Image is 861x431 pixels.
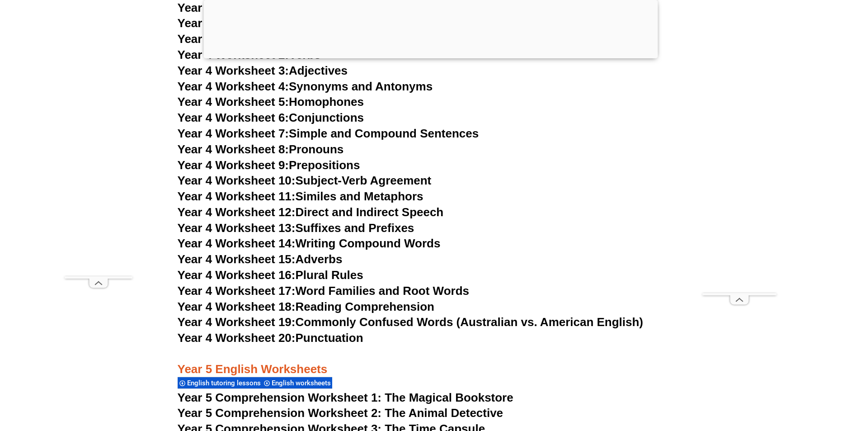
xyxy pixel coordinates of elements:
a: Year 4 Comprehension Worksheet 19: The Inventor's Workshop [178,1,532,14]
a: Year 4 Worksheet 17:Word Families and Root Words [178,284,469,298]
span: Year 4 Worksheet 19: [178,315,296,329]
a: Year 5 Comprehension Worksheet 2: The Animal Detective [178,406,503,420]
span: Year 4 Worksheet 7: [178,127,289,140]
a: Year 4 Worksheet 13:Suffixes and Prefixes [178,221,414,235]
iframe: Chat Widget [710,329,861,431]
span: Year 4 Worksheet 3: [178,64,289,77]
a: Year 4 Worksheet 19:Commonly Confused Words (Australian vs. American English) [178,315,644,329]
div: English tutoring lessons [178,377,262,389]
span: Year 4 Worksheet 17: [178,284,296,298]
h3: Year 5 English Worksheets [178,346,684,377]
span: Year 4 Worksheet 11: [178,189,296,203]
span: Year 4 Worksheet 14: [178,237,296,250]
iframe: Advertisement [702,22,776,293]
span: Year 4 Worksheet 10: [178,174,296,187]
a: Year 4 Worksheet 18:Reading Comprehension [178,300,434,313]
a: Year 4 Worksheet 1:Nouns [178,32,325,46]
span: Year 4 Worksheet 13: [178,221,296,235]
a: Year 5 Comprehension Worksheet 1: The Magical Bookstore [178,391,513,404]
span: Year 4 Worksheet 16: [178,268,296,282]
span: Year 4 Worksheet 2: [178,48,289,62]
a: Year 4 Worksheet 15:Adverbs [178,252,343,266]
span: Year 4 Worksheet 8: [178,142,289,156]
span: Year 4 Worksheet 4: [178,80,289,93]
span: Year 4 Worksheet 15: [178,252,296,266]
a: Year 4 Worksheet 10:Subject-Verb Agreement [178,174,432,187]
a: Year 4 Worksheet 8:Pronouns [178,142,344,156]
span: Year 4 Worksheet 5: [178,95,289,109]
a: Year 4 Worksheet 9:Prepositions [178,158,360,172]
a: Year 4 Worksheet 11:Similes and Metaphors [178,189,423,203]
span: Year 4 Worksheet 1: [178,32,289,46]
a: Year 4 Worksheet 5:Homophones [178,95,364,109]
a: Year 4 Worksheet 12:Direct and Indirect Speech [178,205,444,219]
a: Year 4 Worksheet 7:Simple and Compound Sentences [178,127,479,140]
a: Year 4 Worksheet 16:Plural Rules [178,268,363,282]
a: Year 4 Worksheet 3:Adjectives [178,64,348,77]
a: Year 4 Worksheet 4:Synonyms and Antonyms [178,80,433,93]
a: Year 4 Comprehension Worksheet 20: The Soccer Tournament [178,16,525,30]
span: Year 4 Worksheet 20: [178,331,296,345]
a: Year 4 Worksheet 20:Punctuation [178,331,363,345]
span: Year 4 Worksheet 9: [178,158,289,172]
span: Year 4 Worksheet 18: [178,300,296,313]
a: Year 4 Worksheet 6:Conjunctions [178,111,364,124]
div: English worksheets [262,377,332,389]
span: English tutoring lessons [187,379,263,387]
a: Year 4 Worksheet 2:Verbs [178,48,321,62]
span: Year 4 Worksheet 12: [178,205,296,219]
a: Year 4 Worksheet 14:Writing Compound Words [178,237,441,250]
iframe: Advertisement [65,22,132,276]
span: English worksheets [272,379,334,387]
span: Year 4 Worksheet 6: [178,111,289,124]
